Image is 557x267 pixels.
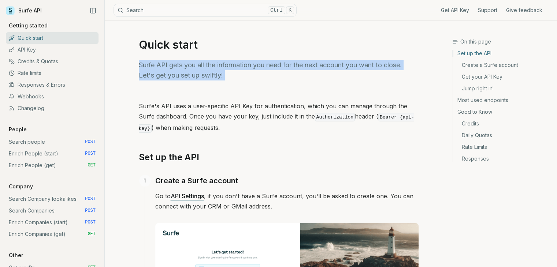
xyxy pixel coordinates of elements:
h3: On this page [452,38,551,45]
p: Surfe's API uses a user-specific API Key for authentication, which you can manage through the Sur... [139,101,419,134]
a: Webhooks [6,91,99,102]
a: Get your API Key [453,71,551,83]
a: Enrich Companies (start) POST [6,217,99,228]
p: Surfe API gets you all the information you need for the next account you want to close. Let's get... [139,60,419,80]
a: Search Company lookalikes POST [6,193,99,205]
kbd: K [286,6,294,14]
span: POST [85,196,96,202]
a: Enrich People (get) GET [6,159,99,171]
h1: Quick start [139,38,419,51]
a: Credits & Quotas [6,56,99,67]
span: POST [85,151,96,157]
a: Good to Know [453,106,551,118]
span: POST [85,208,96,214]
kbd: Ctrl [268,6,285,14]
a: Daily Quotas [453,129,551,141]
span: POST [85,219,96,225]
a: Responses [453,153,551,162]
code: Authorization [315,113,355,121]
a: Create a Surfe account [453,59,551,71]
a: Enrich People (start) POST [6,148,99,159]
a: Set up the API [453,50,551,59]
p: Other [6,252,26,259]
a: Most used endpoints [453,94,551,106]
button: Collapse Sidebar [88,5,99,16]
p: Go to , if you don't have a Surfe account, you'll be asked to create one. You can connect with yo... [155,191,419,211]
a: Get API Key [441,7,469,14]
button: SearchCtrlK [114,4,297,17]
a: Quick start [6,32,99,44]
a: API Key [6,44,99,56]
a: Search people POST [6,136,99,148]
a: Support [478,7,497,14]
a: Changelog [6,102,99,114]
a: Search Companies POST [6,205,99,217]
a: Set up the API [139,151,199,163]
a: Enrich Companies (get) GET [6,228,99,240]
a: Responses & Errors [6,79,99,91]
p: Company [6,183,36,190]
span: GET [88,162,96,168]
span: POST [85,139,96,145]
a: Create a Surfe account [155,175,238,187]
a: API Settings [171,192,204,200]
p: Getting started [6,22,51,29]
a: Surfe API [6,5,42,16]
a: Rate limits [6,67,99,79]
a: Give feedback [506,7,542,14]
p: People [6,126,30,133]
a: Jump right in! [453,83,551,94]
a: Credits [453,118,551,129]
a: Rate Limits [453,141,551,153]
span: GET [88,231,96,237]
